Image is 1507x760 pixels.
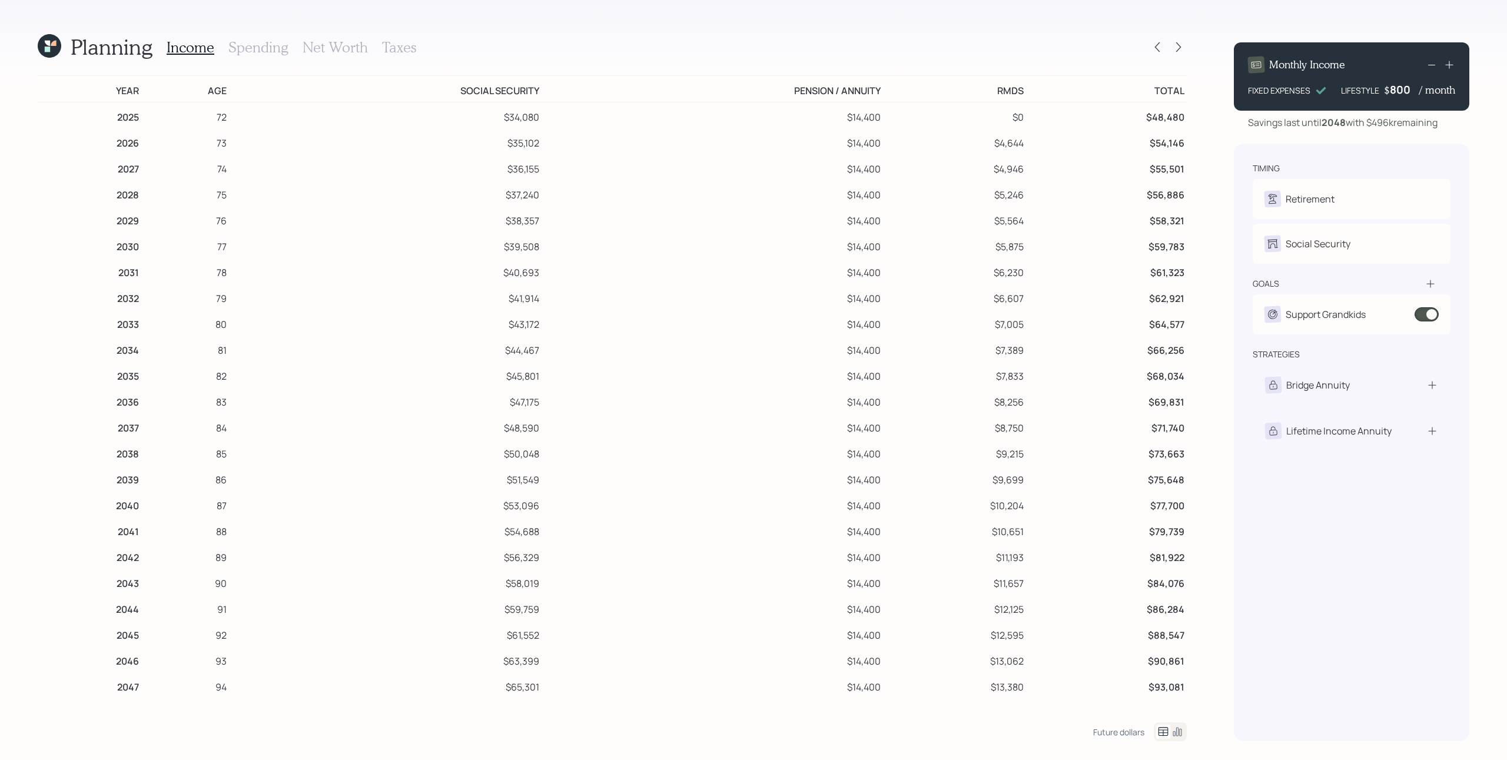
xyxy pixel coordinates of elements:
div: Support Grandkids [1286,307,1366,321]
td: $10,204 [883,491,1026,517]
td: $48,480 [1026,102,1187,129]
div: Future dollars [1093,726,1144,738]
h1: Planning [71,34,152,59]
td: 85 [141,439,230,465]
div: Lifetime Income Annuity [1286,424,1392,438]
td: 2032 [38,284,141,310]
td: Age [141,76,230,102]
td: $14,400 [542,595,883,620]
td: 2043 [38,569,141,595]
td: $14,400 [542,465,883,491]
td: $56,329 [229,543,542,569]
td: $14,400 [542,543,883,569]
b: 2048 [1322,116,1346,129]
td: 78 [141,258,230,284]
td: $39,508 [229,232,542,258]
td: $14,400 [542,258,883,284]
td: 2037 [38,413,141,439]
td: $59,783 [1026,232,1187,258]
td: 2047 [38,672,141,698]
td: Social Security [229,76,542,102]
td: $55,501 [1026,154,1187,180]
td: 2038 [38,439,141,465]
div: Retirement [1286,192,1335,206]
td: $40,693 [229,258,542,284]
td: $5,246 [883,180,1026,206]
td: $90,861 [1026,646,1187,672]
td: $14,400 [542,698,883,724]
td: $14,400 [542,387,883,413]
div: timing [1253,162,1280,174]
td: 2036 [38,387,141,413]
td: $71,740 [1026,413,1187,439]
td: 2046 [38,646,141,672]
td: 2048 [38,698,141,724]
td: $14,400 [542,517,883,543]
td: $10,651 [883,517,1026,543]
td: $69,831 [1026,387,1187,413]
td: $12,595 [883,620,1026,646]
td: $11,193 [883,543,1026,569]
td: $13,062 [883,646,1026,672]
td: $14,400 [542,154,883,180]
td: $88,547 [1026,620,1187,646]
td: 82 [141,361,230,387]
div: goals [1253,278,1279,290]
td: $86,284 [1026,595,1187,620]
td: 2026 [38,128,141,154]
td: $12,125 [883,595,1026,620]
td: 89 [141,543,230,569]
td: $75,648 [1026,465,1187,491]
td: $79,739 [1026,517,1187,543]
td: $43,172 [229,310,542,336]
td: $81,922 [1026,543,1187,569]
td: $4,644 [883,128,1026,154]
td: $67,260 [229,698,542,724]
td: $65,301 [229,672,542,698]
td: $47,175 [229,387,542,413]
td: $95,331 [1026,698,1187,724]
td: 90 [141,569,230,595]
td: $14,400 [542,672,883,698]
td: $84,076 [1026,569,1187,595]
td: $68,034 [1026,361,1187,387]
td: $37,240 [229,180,542,206]
td: 95 [141,698,230,724]
td: $34,080 [229,102,542,129]
td: $73,663 [1026,439,1187,465]
td: 2040 [38,491,141,517]
td: $11,657 [883,569,1026,595]
td: 83 [141,387,230,413]
td: 2025 [38,102,141,129]
td: 94 [141,672,230,698]
td: 80 [141,310,230,336]
td: 92 [141,620,230,646]
td: $41,914 [229,284,542,310]
td: 2041 [38,517,141,543]
td: Pension / Annuity [542,76,883,102]
td: $77,700 [1026,491,1187,517]
td: $59,759 [229,595,542,620]
td: 86 [141,465,230,491]
td: $58,321 [1026,206,1187,232]
td: 2031 [38,258,141,284]
div: Social Security [1286,237,1350,251]
div: FIXED EXPENSES [1248,84,1310,97]
td: $0 [883,102,1026,129]
td: 79 [141,284,230,310]
div: Savings last until with $496k remaining [1248,115,1438,130]
td: 2045 [38,620,141,646]
h3: Taxes [382,39,416,56]
td: $14,400 [542,361,883,387]
td: $54,688 [229,517,542,543]
td: $8,256 [883,387,1026,413]
td: $14,400 [542,569,883,595]
td: $9,215 [883,439,1026,465]
td: $44,467 [229,336,542,361]
td: $56,886 [1026,180,1187,206]
td: 2028 [38,180,141,206]
td: $50,048 [229,439,542,465]
td: $54,146 [1026,128,1187,154]
td: 2027 [38,154,141,180]
td: $5,875 [883,232,1026,258]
